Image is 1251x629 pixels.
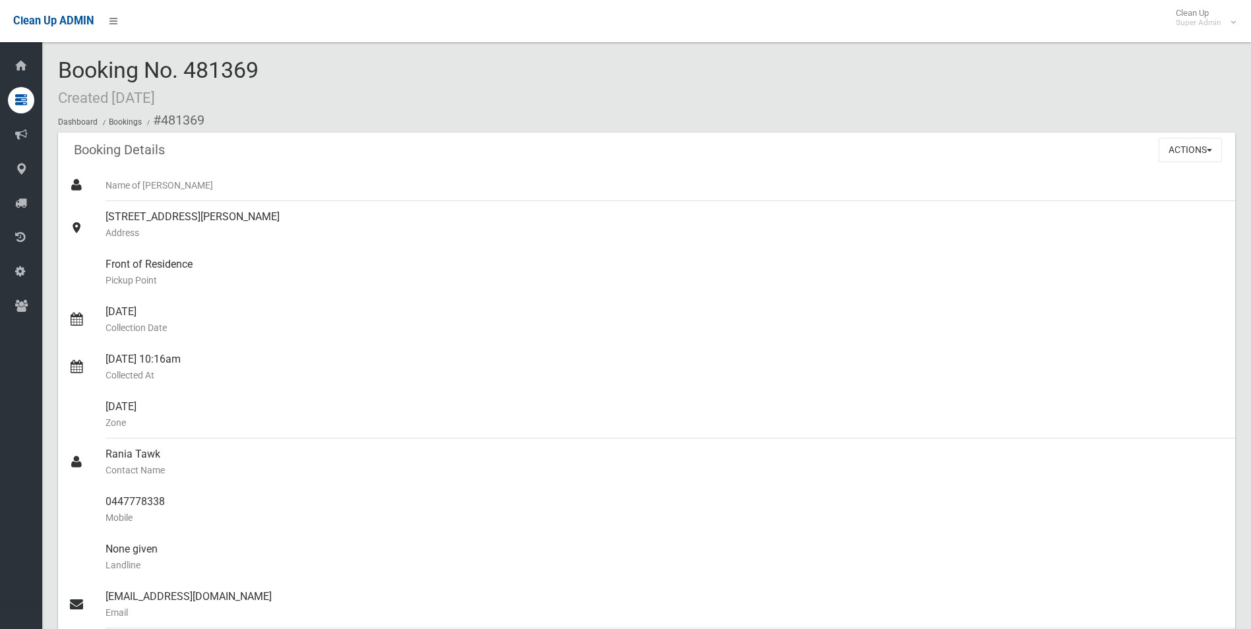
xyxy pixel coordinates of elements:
[106,581,1225,628] div: [EMAIL_ADDRESS][DOMAIN_NAME]
[58,57,259,108] span: Booking No. 481369
[109,117,142,127] a: Bookings
[58,89,155,106] small: Created [DATE]
[106,533,1225,581] div: None given
[106,177,1225,193] small: Name of [PERSON_NAME]
[106,320,1225,336] small: Collection Date
[106,510,1225,525] small: Mobile
[106,438,1225,486] div: Rania Tawk
[106,272,1225,288] small: Pickup Point
[106,557,1225,573] small: Landline
[58,137,181,163] header: Booking Details
[106,391,1225,438] div: [DATE]
[58,117,98,127] a: Dashboard
[1159,138,1222,162] button: Actions
[1169,8,1235,28] span: Clean Up
[106,605,1225,620] small: Email
[13,15,94,27] span: Clean Up ADMIN
[1176,18,1221,28] small: Super Admin
[144,108,204,133] li: #481369
[106,462,1225,478] small: Contact Name
[106,415,1225,431] small: Zone
[106,367,1225,383] small: Collected At
[106,201,1225,249] div: [STREET_ADDRESS][PERSON_NAME]
[106,344,1225,391] div: [DATE] 10:16am
[58,581,1235,628] a: [EMAIL_ADDRESS][DOMAIN_NAME]Email
[106,249,1225,296] div: Front of Residence
[106,296,1225,344] div: [DATE]
[106,486,1225,533] div: 0447778338
[106,225,1225,241] small: Address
